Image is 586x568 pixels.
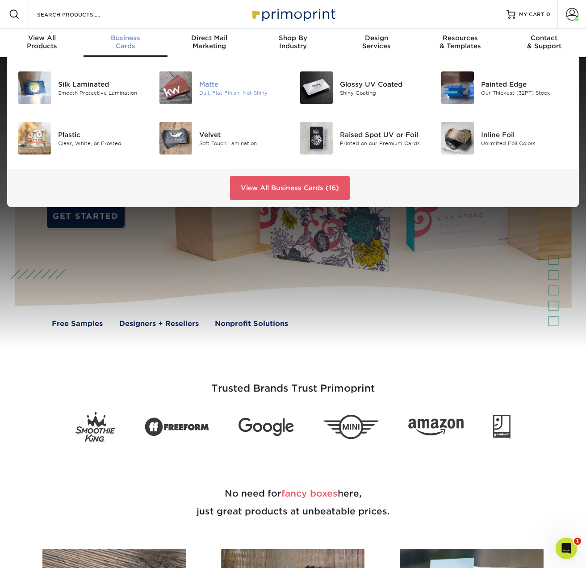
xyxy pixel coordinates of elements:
[248,4,338,24] img: Primoprint
[493,415,511,439] img: Goodwill
[145,413,209,441] img: Freeform
[502,34,586,50] div: & Support
[481,139,568,147] div: Unlimited Foil Colors
[441,118,569,158] a: Inline Foil Business Cards Inline Foil Unlimited Foil Colors
[58,139,145,147] div: Clear, White, or Frosted
[481,89,568,96] div: Our Thickest (32PT) Stock
[340,89,427,96] div: Shiny Coating
[323,415,379,439] img: Mini
[159,122,192,155] img: Velvet Business Cards
[199,89,286,96] div: Dull, Flat Finish, Not Shiny
[36,9,123,20] input: SEARCH PRODUCTS.....
[84,34,167,50] div: Cards
[159,68,287,108] a: Matte Business Cards Matte Dull, Flat Finish, Not Shiny
[300,122,333,155] img: Raised Spot UV or Foil Business Cards
[519,11,544,18] span: MY CART
[75,412,115,442] img: Smoothie King
[281,488,338,499] span: fancy boxes
[159,71,192,104] img: Matte Business Cards
[199,139,286,147] div: Soft Touch Lamination
[419,34,502,42] span: Resources
[441,71,474,104] img: Painted Edge Business Cards
[419,29,502,57] a: Resources& Templates
[340,139,427,147] div: Printed on our Premium Cards
[300,68,427,108] a: Glossy UV Coated Business Cards Glossy UV Coated Shiny Coating
[556,538,577,559] iframe: Intercom live chat
[335,34,419,42] span: Design
[300,71,333,104] img: Glossy UV Coated Business Cards
[159,118,287,158] a: Velvet Business Cards Velvet Soft Touch Lamination
[335,29,419,57] a: DesignServices
[481,79,568,89] div: Painted Edge
[18,68,146,108] a: Silk Laminated Business Cards Silk Laminated Smooth Protective Lamination
[18,118,146,158] a: Plastic Business Cards Plastic Clear, White, or Frosted
[18,71,51,104] img: Silk Laminated Business Cards
[58,89,145,96] div: Smooth Protective Lamination
[502,29,586,57] a: Contact& Support
[239,418,294,436] img: Google
[18,122,51,155] img: Plastic Business Cards
[335,34,419,50] div: Services
[251,34,335,50] div: Industry
[58,79,145,89] div: Silk Laminated
[546,11,550,17] span: 0
[251,29,335,57] a: Shop ByIndustry
[419,34,502,50] div: & Templates
[84,34,167,42] span: Business
[574,538,581,545] span: 1
[84,29,167,57] a: BusinessCards
[340,79,427,89] div: Glossy UV Coated
[32,361,554,405] h3: Trusted Brands Trust Primoprint
[230,176,350,200] a: View All Business Cards (16)
[167,34,251,50] div: Marketing
[441,68,569,108] a: Painted Edge Business Cards Painted Edge Our Thickest (32PT) Stock
[340,129,427,139] div: Raised Spot UV or Foil
[167,34,251,42] span: Direct Mail
[408,418,464,435] img: Amazon
[481,129,568,139] div: Inline Foil
[251,34,335,42] span: Shop By
[199,79,286,89] div: Matte
[502,34,586,42] span: Contact
[441,122,474,155] img: Inline Foil Business Cards
[58,129,145,139] div: Plastic
[32,463,554,542] h2: No need for here, just great products at unbeatable prices.
[300,118,427,158] a: Raised Spot UV or Foil Business Cards Raised Spot UV or Foil Printed on our Premium Cards
[199,129,286,139] div: Velvet
[167,29,251,57] a: Direct MailMarketing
